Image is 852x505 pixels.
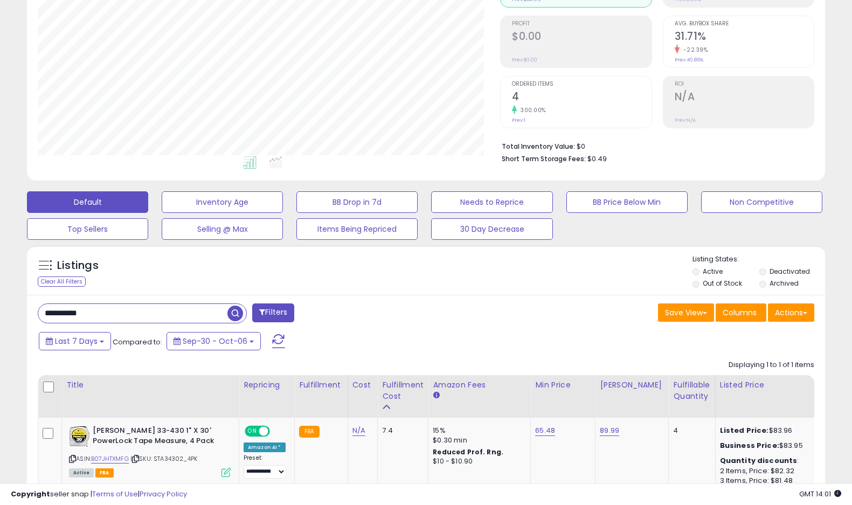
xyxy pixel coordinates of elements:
[770,279,799,288] label: Archived
[675,30,814,45] h2: 31.71%
[566,191,688,213] button: BB Price Below Min
[246,427,259,436] span: ON
[512,91,651,105] h2: 4
[244,442,286,452] div: Amazon AI *
[11,489,50,499] strong: Copyright
[382,379,424,402] div: Fulfillment Cost
[38,276,86,287] div: Clear All Filters
[296,218,418,240] button: Items Being Repriced
[770,267,810,276] label: Deactivated
[27,218,148,240] button: Top Sellers
[433,435,522,445] div: $0.30 min
[675,21,814,27] span: Avg. Buybox Share
[299,426,319,438] small: FBA
[11,489,187,500] div: seller snap | |
[720,425,769,435] b: Listed Price:
[162,218,283,240] button: Selling @ Max
[433,391,439,400] small: Amazon Fees.
[512,57,537,63] small: Prev: $0.00
[69,426,231,476] div: ASIN:
[502,142,575,151] b: Total Inventory Value:
[729,360,814,370] div: Displaying 1 to 1 of 1 items
[517,106,546,114] small: 300.00%
[535,379,591,391] div: Min Price
[720,379,813,391] div: Listed Price
[512,117,525,123] small: Prev: 1
[692,254,825,265] p: Listing States:
[352,425,365,436] a: N/A
[600,379,664,391] div: [PERSON_NAME]
[91,454,129,464] a: B07JHTXMFG
[352,379,373,391] div: Cost
[296,191,418,213] button: BB Drop in 7d
[720,466,809,476] div: 2 Items, Price: $82.32
[57,258,99,273] h5: Listings
[183,336,247,347] span: Sep-30 - Oct-06
[244,379,290,391] div: Repricing
[502,154,586,163] b: Short Term Storage Fees:
[162,191,283,213] button: Inventory Age
[512,30,651,45] h2: $0.00
[720,440,779,451] b: Business Price:
[512,21,651,27] span: Profit
[502,139,806,152] li: $0
[433,447,503,456] b: Reduced Prof. Rng.
[433,379,526,391] div: Amazon Fees
[268,427,286,436] span: OFF
[69,426,90,447] img: 51+M4PURXkL._SL40_.jpg
[433,457,522,466] div: $10 - $10.90
[716,303,766,322] button: Columns
[95,468,114,478] span: FBA
[113,337,162,347] span: Compared to:
[675,91,814,105] h2: N/A
[720,455,798,466] b: Quantity discounts
[720,441,809,451] div: $83.95
[675,57,703,63] small: Prev: 40.86%
[587,154,607,164] span: $0.49
[130,454,197,463] span: | SKU: STA34302_4PK
[27,191,148,213] button: Default
[55,336,98,347] span: Last 7 Days
[600,425,619,436] a: 89.99
[39,332,111,350] button: Last 7 Days
[431,218,552,240] button: 30 Day Decrease
[720,476,809,486] div: 3 Items, Price: $81.48
[720,426,809,435] div: $83.96
[720,456,809,466] div: :
[723,307,757,318] span: Columns
[701,191,822,213] button: Non Competitive
[703,279,742,288] label: Out of Stock
[658,303,714,322] button: Save View
[675,81,814,87] span: ROI
[140,489,187,499] a: Privacy Policy
[167,332,261,350] button: Sep-30 - Oct-06
[768,303,814,322] button: Actions
[382,426,420,435] div: 7.4
[535,425,555,436] a: 65.48
[703,267,723,276] label: Active
[92,489,138,499] a: Terms of Use
[680,46,708,54] small: -22.39%
[673,426,706,435] div: 4
[244,454,286,479] div: Preset:
[673,379,710,402] div: Fulfillable Quantity
[431,191,552,213] button: Needs to Reprice
[433,426,522,435] div: 15%
[799,489,841,499] span: 2025-10-14 14:01 GMT
[93,426,224,448] b: [PERSON_NAME] 33-430 1" X 30' PowerLock Tape Measure, 4 Pack
[252,303,294,322] button: Filters
[69,468,94,478] span: All listings currently available for purchase on Amazon
[675,117,696,123] small: Prev: N/A
[512,81,651,87] span: Ordered Items
[66,379,234,391] div: Title
[299,379,343,391] div: Fulfillment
